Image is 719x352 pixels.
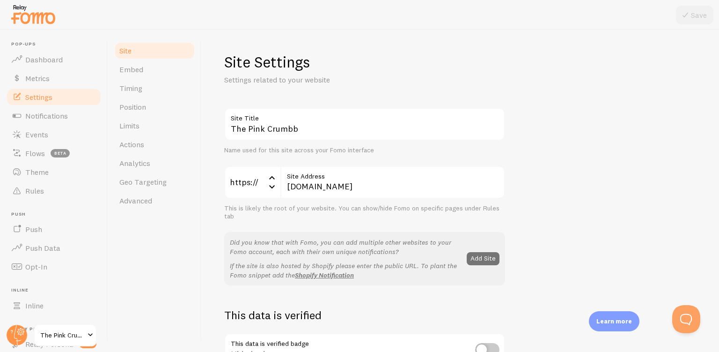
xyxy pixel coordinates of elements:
[25,130,48,139] span: Events
[119,46,132,55] span: Site
[6,220,102,239] a: Push
[25,225,42,234] span: Push
[6,296,102,315] a: Inline
[6,144,102,163] a: Flows beta
[25,186,44,195] span: Rules
[25,262,47,271] span: Opt-In
[467,252,499,265] button: Add Site
[224,166,280,199] div: https://
[114,60,196,79] a: Embed
[25,301,44,310] span: Inline
[114,172,196,191] a: Geo Targeting
[11,41,102,47] span: Pop-ups
[295,271,354,279] a: Shopify Notification
[40,330,85,341] span: The Pink Crumbb
[119,196,152,205] span: Advanced
[224,52,505,72] h1: Site Settings
[11,211,102,217] span: Push
[119,121,139,130] span: Limits
[119,140,144,149] span: Actions
[280,166,505,182] label: Site Address
[114,191,196,210] a: Advanced
[224,308,505,322] h2: This data is verified
[114,79,196,97] a: Timing
[11,287,102,293] span: Inline
[114,41,196,60] a: Site
[25,149,45,158] span: Flows
[230,238,461,256] p: Did you know that with Fomo, you can add multiple other websites to your Fomo account, each with ...
[6,239,102,257] a: Push Data
[230,261,461,280] p: If the site is also hosted by Shopify please enter the public URL. To plant the Fomo snippet add the
[114,135,196,154] a: Actions
[672,305,700,333] iframe: Help Scout Beacon - Open
[114,97,196,116] a: Position
[25,111,68,120] span: Notifications
[6,125,102,144] a: Events
[25,243,60,253] span: Push Data
[114,154,196,172] a: Analytics
[224,146,505,155] div: Name used for this site across your Fomo interface
[51,149,70,157] span: beta
[224,108,505,124] label: Site Title
[280,166,505,199] input: myhonestcompany.com
[224,204,505,221] div: This is likely the root of your website. You can show/hide Fomo on specific pages under Rules tab
[6,50,102,69] a: Dashboard
[119,102,146,112] span: Position
[6,181,102,200] a: Rules
[25,55,63,64] span: Dashboard
[10,2,57,26] img: fomo-relay-logo-orange.svg
[6,69,102,88] a: Metrics
[6,88,102,106] a: Settings
[119,158,150,168] span: Analytics
[25,74,50,83] span: Metrics
[6,257,102,276] a: Opt-In
[25,92,52,102] span: Settings
[114,116,196,135] a: Limits
[6,106,102,125] a: Notifications
[119,177,167,187] span: Geo Targeting
[596,317,632,326] p: Learn more
[119,83,142,93] span: Timing
[224,75,449,85] p: Settings related to your website
[119,65,143,74] span: Embed
[25,167,49,177] span: Theme
[589,311,639,331] div: Learn more
[34,324,97,346] a: The Pink Crumbb
[6,163,102,181] a: Theme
